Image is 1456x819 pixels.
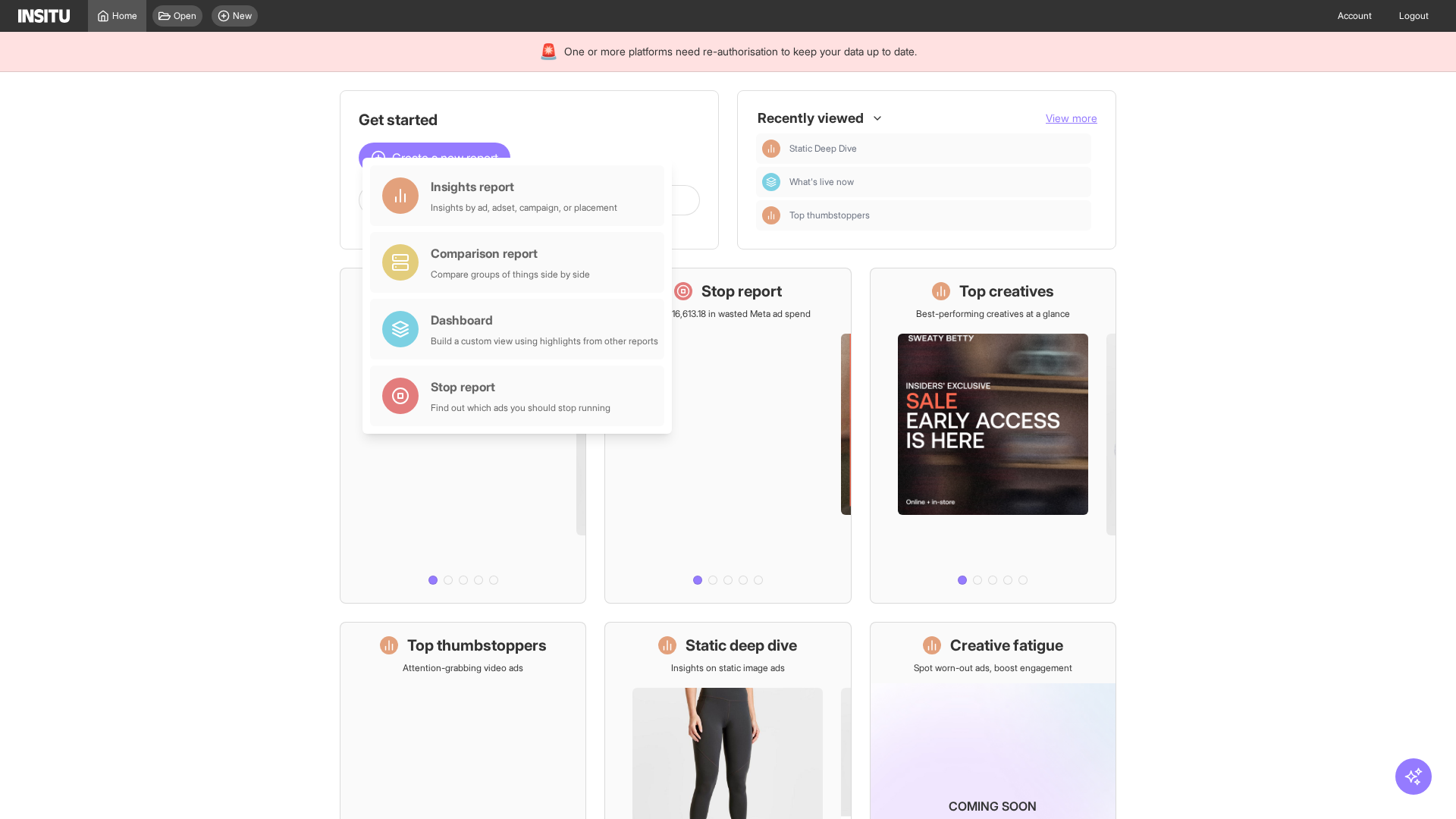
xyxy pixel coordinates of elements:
[789,209,1085,221] span: Top thumbstoppers
[916,308,1070,320] p: Best-performing creatives at a glance
[431,378,610,396] div: Stop report
[789,176,854,188] span: What's live now
[431,311,658,329] div: Dashboard
[431,268,590,281] div: Compare groups of things side by side
[762,173,780,191] div: Dashboard
[359,143,510,173] button: Create a new report
[539,41,558,62] div: 🚨
[870,268,1116,604] a: Top creativesBest-performing creatives at a glance
[789,143,857,155] span: Static Deep Dive
[403,662,523,674] p: Attention-grabbing video ads
[1046,111,1097,124] span: View more
[233,10,252,22] span: New
[671,662,785,674] p: Insights on static image ads
[789,176,1085,188] span: What's live now
[340,268,586,604] a: What's live nowSee all active ads instantly
[604,268,851,604] a: Stop reportSave £16,613.18 in wasted Meta ad spend
[701,281,782,302] h1: Stop report
[431,177,617,196] div: Insights report
[645,308,811,320] p: Save £16,613.18 in wasted Meta ad spend
[762,206,780,224] div: Insights
[762,140,780,158] div: Insights
[112,10,137,22] span: Home
[1046,111,1097,126] button: View more
[959,281,1054,302] h1: Top creatives
[431,402,610,414] div: Find out which ads you should stop running
[789,143,1085,155] span: Static Deep Dive
[431,244,590,262] div: Comparison report
[686,635,797,656] h1: Static deep dive
[431,335,658,347] div: Build a custom view using highlights from other reports
[174,10,196,22] span: Open
[564,44,917,59] span: One or more platforms need re-authorisation to keep your data up to date.
[431,202,617,214] div: Insights by ad, adset, campaign, or placement
[392,149,498,167] span: Create a new report
[407,635,547,656] h1: Top thumbstoppers
[789,209,870,221] span: Top thumbstoppers
[359,109,700,130] h1: Get started
[18,9,70,23] img: Logo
